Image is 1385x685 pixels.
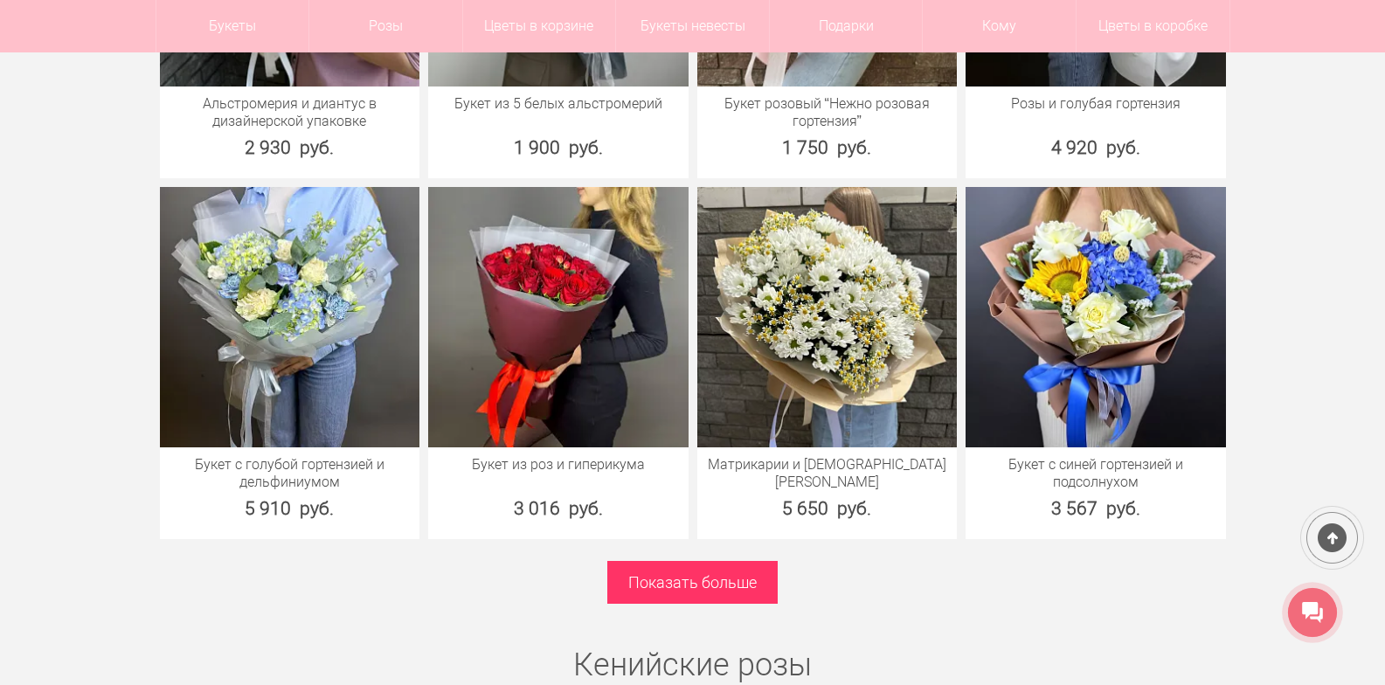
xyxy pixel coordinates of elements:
[706,95,949,130] a: Букет розовый “Нежно розовая гортензия”
[428,495,689,522] div: 3 016 руб.
[169,456,412,491] a: Букет с голубой гортензией и дельфиниумом
[697,135,958,161] div: 1 750 руб.
[607,561,778,604] a: Показать больше
[966,187,1226,447] img: Букет с синей гортензией и подсолнухом
[974,95,1217,113] a: Розы и голубая гортензия
[697,495,958,522] div: 5 650 руб.
[437,95,680,113] a: Букет из 5 белых альстромерий
[160,135,420,161] div: 2 930 руб.
[428,135,689,161] div: 1 900 руб.
[437,456,680,474] a: Букет из роз и гиперикума
[428,187,689,447] img: Букет из роз и гиперикума
[160,187,420,447] img: Букет с голубой гортензией и дельфиниумом
[974,456,1217,491] a: Букет с синей гортензией и подсолнухом
[697,187,958,447] img: Матрикарии и Хризантема кустовая
[573,647,812,683] a: Кенийские розы
[966,135,1226,161] div: 4 920 руб.
[706,456,949,491] a: Матрикарии и [DEMOGRAPHIC_DATA][PERSON_NAME]
[160,495,420,522] div: 5 910 руб.
[966,495,1226,522] div: 3 567 руб.
[169,95,412,130] a: Альстромерия и диантус в дизайнерской упаковке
